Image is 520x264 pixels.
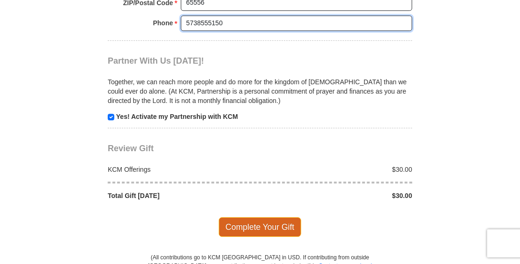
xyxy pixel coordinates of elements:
[108,77,412,105] p: Together, we can reach more people and do more for the kingdom of [DEMOGRAPHIC_DATA] than we coul...
[103,191,260,200] div: Total Gift [DATE]
[219,217,302,237] span: Complete Your Gift
[108,56,204,66] span: Partner With Us [DATE]!
[108,144,154,153] span: Review Gift
[260,165,417,174] div: $30.00
[260,191,417,200] div: $30.00
[153,16,173,29] strong: Phone
[116,113,238,120] strong: Yes! Activate my Partnership with KCM
[103,165,260,174] div: KCM Offerings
